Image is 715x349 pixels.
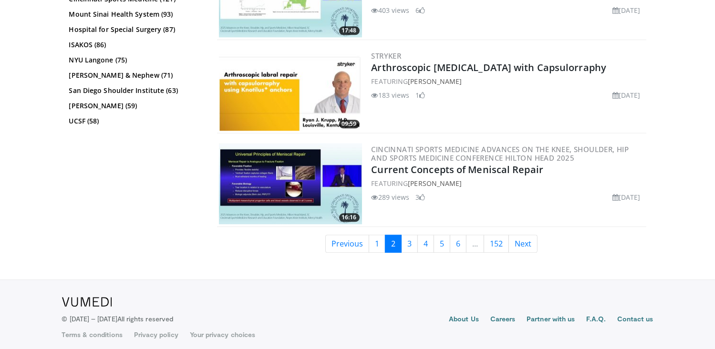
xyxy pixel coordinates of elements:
[62,297,112,307] img: VuMedi Logo
[219,143,362,224] img: b81f3968-a1a9-4968-9293-0ba0b196d9df.300x170_q85_crop-smart_upscale.jpg
[69,86,200,95] a: San Diego Shoulder Institute (63)
[372,163,544,176] a: Current Concepts of Meniscal Repair
[490,314,516,326] a: Careers
[219,143,362,224] a: 16:16
[339,26,360,35] span: 17:48
[617,314,653,326] a: Contact us
[586,314,605,326] a: F.A.Q.
[385,235,402,253] a: 2
[612,192,641,202] li: [DATE]
[339,120,360,128] span: 09:59
[217,235,646,253] nav: Search results pages
[434,235,450,253] a: 5
[62,330,123,339] a: Terms & conditions
[69,116,200,126] a: UCSF (58)
[408,179,462,188] a: [PERSON_NAME]
[69,55,200,65] a: NYU Langone (75)
[484,235,509,253] a: 152
[372,61,607,74] a: Arthroscopic [MEDICAL_DATA] with Capsulorraphy
[612,5,641,15] li: [DATE]
[372,76,644,86] div: FEATURING
[372,178,644,188] div: FEATURING
[372,5,410,15] li: 403 views
[62,314,174,324] p: © [DATE] – [DATE]
[117,315,173,323] span: All rights reserved
[372,51,402,61] a: Stryker
[408,77,462,86] a: [PERSON_NAME]
[612,90,641,100] li: [DATE]
[369,235,385,253] a: 1
[449,314,479,326] a: About Us
[415,5,425,15] li: 6
[69,101,200,111] a: [PERSON_NAME] (59)
[401,235,418,253] a: 3
[339,213,360,222] span: 16:16
[134,330,178,339] a: Privacy policy
[69,71,200,80] a: [PERSON_NAME] & Nephew (71)
[69,10,200,19] a: Mount Sinai Health System (93)
[372,192,410,202] li: 289 views
[450,235,466,253] a: 6
[372,144,629,163] a: Cincinnati Sports Medicine Advances on the Knee, Shoulder, Hip and Sports Medicine Conference Hil...
[219,50,362,131] a: 09:59
[372,90,410,100] li: 183 views
[69,40,200,50] a: ISAKOS (86)
[415,90,425,100] li: 1
[69,25,200,34] a: Hospital for Special Surgery (87)
[190,330,255,339] a: Your privacy choices
[417,235,434,253] a: 4
[325,235,369,253] a: Previous
[508,235,538,253] a: Next
[219,50,362,131] img: c8a3b2cc-5bd4-4878-862c-e86fdf4d853b.300x170_q85_crop-smart_upscale.jpg
[415,192,425,202] li: 3
[527,314,575,326] a: Partner with us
